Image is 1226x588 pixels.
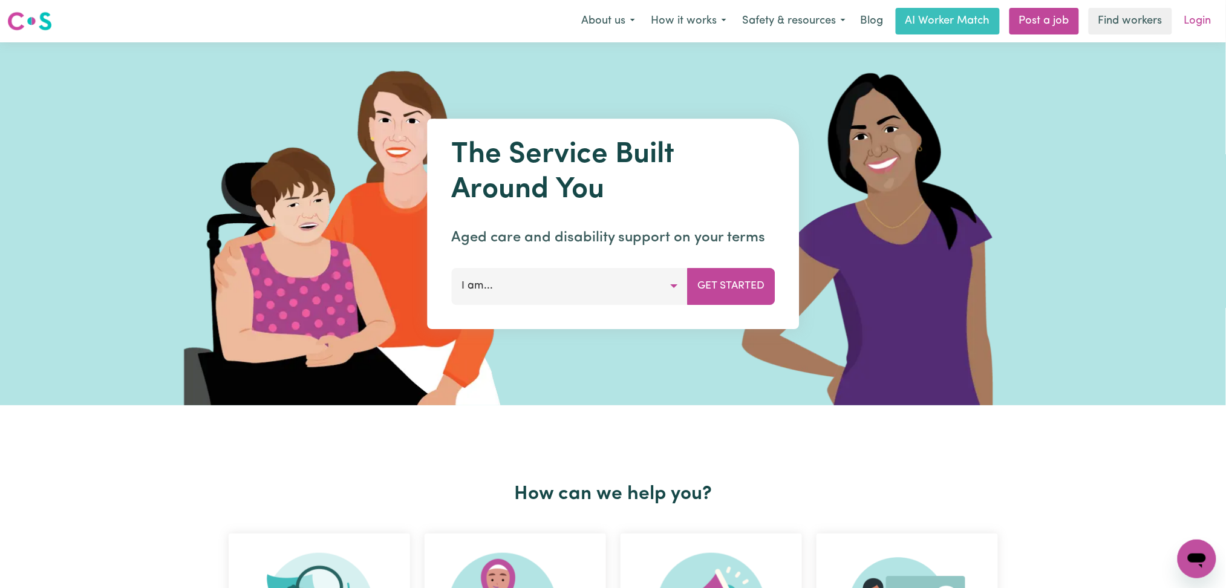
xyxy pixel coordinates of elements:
a: Careseekers logo [7,7,52,35]
button: About us [573,8,643,34]
button: I am... [451,268,688,304]
button: Get Started [687,268,775,304]
h1: The Service Built Around You [451,138,775,207]
h2: How can we help you? [221,483,1005,506]
p: Aged care and disability support on your terms [451,227,775,249]
a: Login [1177,8,1219,34]
button: Safety & resources [734,8,853,34]
iframe: Button to launch messaging window [1178,540,1216,578]
a: Find workers [1089,8,1172,34]
a: Blog [853,8,891,34]
a: Post a job [1009,8,1079,34]
button: How it works [643,8,734,34]
img: Careseekers logo [7,10,52,32]
a: AI Worker Match [896,8,1000,34]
